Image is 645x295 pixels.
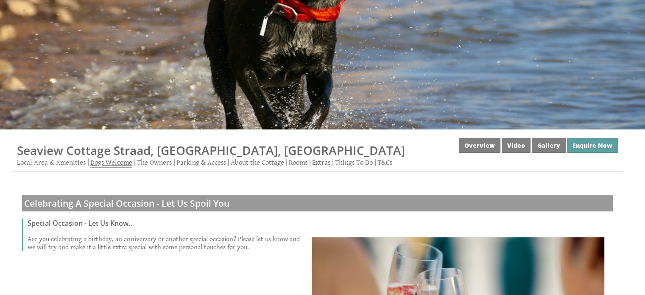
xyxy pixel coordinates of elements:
a: Seaview Cottage Straad, [GEOGRAPHIC_DATA], [GEOGRAPHIC_DATA] [17,142,405,158]
h2: Celebrating A Special Occasion - Let Us Spoil You [22,195,613,211]
a: Parking & Access [176,158,226,167]
a: Overview [459,138,500,153]
h3: Special Occasion - Let Us Know.. [28,219,613,228]
a: The Owners [137,158,172,167]
a: Local Area & Amenities [17,158,86,167]
a: T&Cs [377,158,392,167]
a: Video [502,138,531,153]
a: Gallery [532,138,566,153]
a: About the Cottage [231,158,284,167]
a: Enquire Now [567,138,618,153]
p: Are you celebrating a birthday, an anniversary or another special occasion? Please let us know an... [28,235,613,251]
a: Things To Do [335,158,373,167]
a: Extras [312,158,330,167]
a: Dogs Welcome [90,158,132,168]
a: Rooms [289,158,307,167]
